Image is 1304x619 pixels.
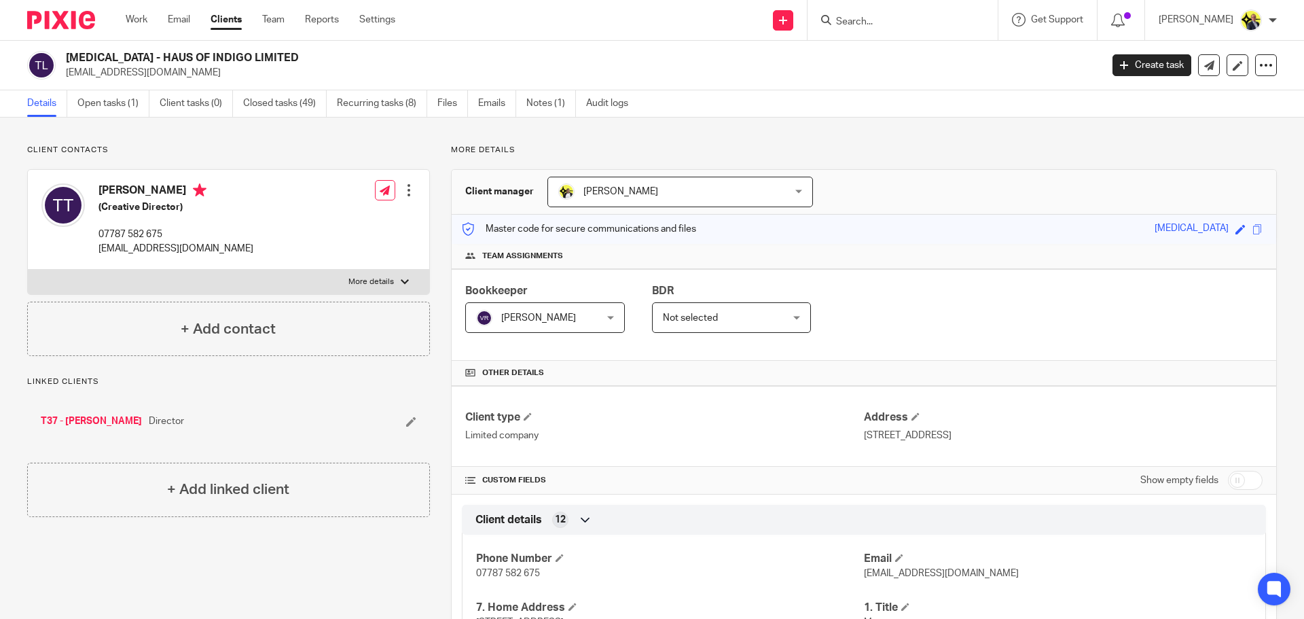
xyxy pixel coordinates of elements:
p: [EMAIL_ADDRESS][DOMAIN_NAME] [66,66,1092,79]
img: Pixie [27,11,95,29]
a: Email [168,13,190,26]
span: Director [149,414,184,428]
p: Linked clients [27,376,430,387]
a: Team [262,13,285,26]
span: BDR [652,285,674,296]
a: Files [437,90,468,117]
span: [PERSON_NAME] [583,187,658,196]
h4: 1. Title [864,601,1252,615]
a: T37 - [PERSON_NAME] [41,414,142,428]
h4: 7. Home Address [476,601,864,615]
p: [EMAIL_ADDRESS][DOMAIN_NAME] [98,242,253,255]
a: Closed tasks (49) [243,90,327,117]
img: svg%3E [476,310,492,326]
p: More details [451,145,1277,156]
label: Show empty fields [1140,474,1218,487]
span: [PERSON_NAME] [501,313,576,323]
a: Audit logs [586,90,638,117]
h4: CUSTOM FIELDS [465,475,864,486]
span: Other details [482,368,544,378]
span: Client details [475,513,542,527]
h4: + Add contact [181,319,276,340]
h5: (Creative Director) [98,200,253,214]
span: [EMAIL_ADDRESS][DOMAIN_NAME] [864,569,1019,578]
h4: [PERSON_NAME] [98,183,253,200]
h4: + Add linked client [167,479,289,500]
img: Dan-Starbridge%20(1).jpg [1240,10,1262,31]
i: Primary [193,183,206,197]
a: Notes (1) [526,90,576,117]
a: Emails [478,90,516,117]
p: Client contacts [27,145,430,156]
input: Search [835,16,957,29]
div: [MEDICAL_DATA] [1155,222,1229,237]
a: Open tasks (1) [77,90,149,117]
h4: Address [864,410,1263,425]
a: Settings [359,13,395,26]
span: 07787 582 675 [476,569,540,578]
p: 07787 582 675 [98,228,253,241]
p: Master code for secure communications and files [462,222,696,236]
a: Create task [1112,54,1191,76]
span: Not selected [663,313,718,323]
span: Bookkeeper [465,285,528,296]
a: Details [27,90,67,117]
p: Limited company [465,429,864,442]
p: [PERSON_NAME] [1159,13,1233,26]
a: Clients [211,13,242,26]
span: Get Support [1031,15,1083,24]
a: Reports [305,13,339,26]
p: [STREET_ADDRESS] [864,429,1263,442]
h4: Email [864,552,1252,566]
a: Recurring tasks (8) [337,90,427,117]
img: svg%3E [27,51,56,79]
span: Team assignments [482,251,563,262]
a: Work [126,13,147,26]
img: svg%3E [41,183,85,227]
h3: Client manager [465,185,534,198]
p: More details [348,277,394,287]
h2: [MEDICAL_DATA] - HAUS OF INDIGO LIMITED [66,51,887,65]
h4: Client type [465,410,864,425]
a: Client tasks (0) [160,90,233,117]
h4: Phone Number [476,552,864,566]
img: Carine-Starbridge.jpg [558,183,575,200]
span: 12 [555,513,566,527]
